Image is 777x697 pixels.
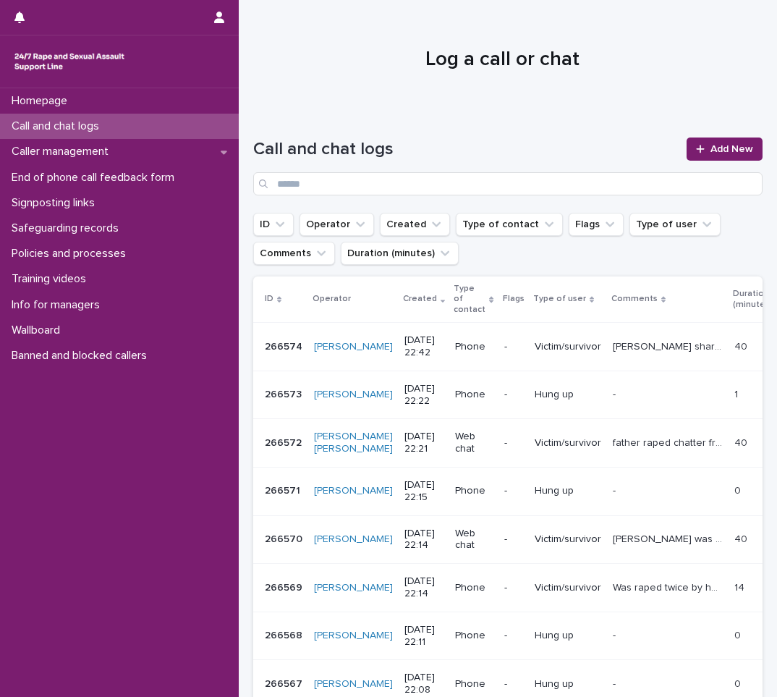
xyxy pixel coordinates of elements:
p: Operator [313,291,351,307]
p: 0 [734,482,744,497]
p: Victim/survivor [535,341,601,353]
button: Created [380,213,450,236]
h1: Log a call or chat [253,48,752,72]
p: Hung up [535,485,601,497]
button: Duration (minutes) [341,242,459,265]
button: Flags [569,213,624,236]
p: - [504,533,523,546]
p: Training videos [6,272,98,286]
a: [PERSON_NAME] [314,678,393,690]
p: [DATE] 22:08 [404,672,443,696]
p: 14 [734,579,747,594]
p: Hung up [535,389,601,401]
p: Type of contact [454,281,485,318]
p: - [504,485,523,497]
p: Homepage [6,94,79,108]
p: Duration (minutes) [733,286,773,313]
a: [PERSON_NAME] [314,630,393,642]
p: Wallboard [6,324,72,337]
p: Hung up [535,630,601,642]
p: - [613,482,619,497]
p: Safeguarding records [6,221,130,235]
p: 266568 [265,627,305,642]
p: Comments [611,291,658,307]
img: rhQMoQhaT3yELyF149Cw [12,47,127,76]
p: End of phone call feedback form [6,171,186,185]
p: [DATE] 22:15 [404,479,443,504]
p: Victim/survivor [535,437,601,449]
p: - [504,437,523,449]
p: Victim/survivor [535,582,601,594]
button: Type of contact [456,213,563,236]
p: ID [265,291,273,307]
p: Sophie was 'touched sexually & did not give consent', explored emotions and options for regular s... [613,531,726,546]
a: [PERSON_NAME] [314,533,393,546]
p: Phone [455,485,492,497]
h1: Call and chat logs [253,139,678,160]
input: Search [253,172,763,195]
p: Web chat [455,528,492,552]
a: [PERSON_NAME] [314,485,393,497]
p: 40 [734,338,750,353]
button: Comments [253,242,335,265]
p: Info for managers [6,298,111,312]
p: Signposting links [6,196,106,210]
p: Phone [455,389,492,401]
p: 266572 [265,434,305,449]
p: Policies and processes [6,247,137,261]
p: Web chat [455,431,492,455]
p: 1 [734,386,741,401]
p: - [613,386,619,401]
p: Flags [503,291,525,307]
button: Operator [300,213,374,236]
p: Caller shared they were raped by their ex-partner, talked about the relationship and their emotions. [613,338,726,353]
p: Was raped twice by her abusive ex-partner. Has reported to the police and has made her statement.... [613,579,726,594]
p: Phone [455,582,492,594]
p: [DATE] 22:11 [404,624,443,649]
p: Victim/survivor [535,533,601,546]
p: Phone [455,678,492,690]
p: Call and chat logs [6,119,111,133]
a: [PERSON_NAME] [314,341,393,353]
button: Type of user [629,213,721,236]
button: ID [253,213,294,236]
a: [PERSON_NAME] [PERSON_NAME] [314,431,393,455]
p: Hung up [535,678,601,690]
p: [DATE] 22:21 [404,431,443,455]
a: [PERSON_NAME] [314,582,393,594]
p: 40 [734,531,750,546]
p: [DATE] 22:42 [404,334,443,359]
p: - [613,627,619,642]
p: [DATE] 22:14 [404,575,443,600]
p: 266567 [265,675,305,690]
p: Phone [455,630,492,642]
p: - [504,341,523,353]
p: Phone [455,341,492,353]
p: 266569 [265,579,305,594]
span: Add New [710,144,753,154]
p: [DATE] 22:14 [404,528,443,552]
p: Type of user [533,291,586,307]
p: - [504,582,523,594]
p: 0 [734,675,744,690]
a: [PERSON_NAME] [314,389,393,401]
p: - [504,389,523,401]
p: 266574 [265,338,305,353]
p: - [613,675,619,690]
p: 40 [734,434,750,449]
p: Created [403,291,437,307]
p: 266570 [265,531,305,546]
p: father raped chatter from age of 5-15. found guilty and serving 21 years in prison. discussed emo... [613,434,726,449]
p: 266571 [265,482,303,497]
a: Add New [687,138,763,161]
p: 266573 [265,386,305,401]
p: 0 [734,627,744,642]
p: Banned and blocked callers [6,349,158,363]
p: Caller management [6,145,120,159]
p: - [504,630,523,642]
p: - [504,678,523,690]
p: [DATE] 22:22 [404,383,443,407]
